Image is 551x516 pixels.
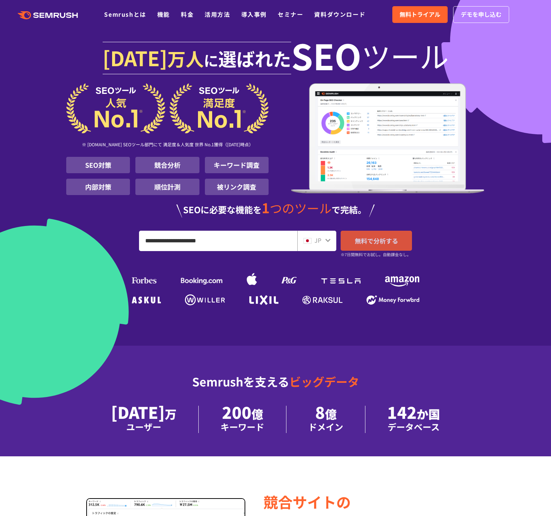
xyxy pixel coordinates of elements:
a: 料金 [181,10,194,19]
span: ビッグデータ [289,373,359,390]
li: キーワード調査 [205,157,269,173]
span: JP [314,236,321,245]
li: 8 [286,406,365,433]
span: SEO [291,41,361,70]
a: 導入事例 [241,10,267,19]
span: に [204,49,218,71]
li: 競合分析 [135,157,199,173]
li: 内部対策 [66,179,130,195]
div: ドメイン [308,420,343,433]
input: URL、キーワードを入力してください [139,231,297,251]
li: 200 [199,406,286,433]
li: 順位計測 [135,179,199,195]
li: SEO対策 [66,157,130,173]
span: 選ばれた [218,45,291,71]
span: 万人 [167,45,204,71]
a: 機能 [157,10,170,19]
a: 活用方法 [205,10,230,19]
div: ※ [DOMAIN_NAME] SEOツール部門にて 満足度＆人気度 世界 No.1獲得（[DATE]時点） [66,134,269,157]
a: Semrushとは [104,10,146,19]
small: ※7日間無料でお試し。自動課金なし。 [341,251,411,258]
span: で完結。 [332,203,366,216]
li: 142 [365,406,462,433]
a: 無料で分析する [341,231,412,251]
li: 被リンク調査 [205,179,269,195]
div: データベース [387,420,440,433]
span: 1 [262,198,270,217]
span: か国 [417,405,440,422]
a: 資料ダウンロード [314,10,365,19]
span: ツール [361,41,449,70]
span: 無料トライアル [400,10,440,19]
span: 無料で分析する [355,236,398,245]
a: 無料トライアル [392,6,448,23]
div: キーワード [221,420,264,433]
div: Semrushを支える [66,369,485,406]
span: つのツール [270,199,332,217]
span: [DATE] [103,43,167,72]
span: 億 [251,405,263,422]
div: SEOに必要な機能を [66,201,485,218]
span: デモを申し込む [461,10,502,19]
a: セミナー [278,10,303,19]
span: 億 [325,405,337,422]
a: デモを申し込む [453,6,509,23]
